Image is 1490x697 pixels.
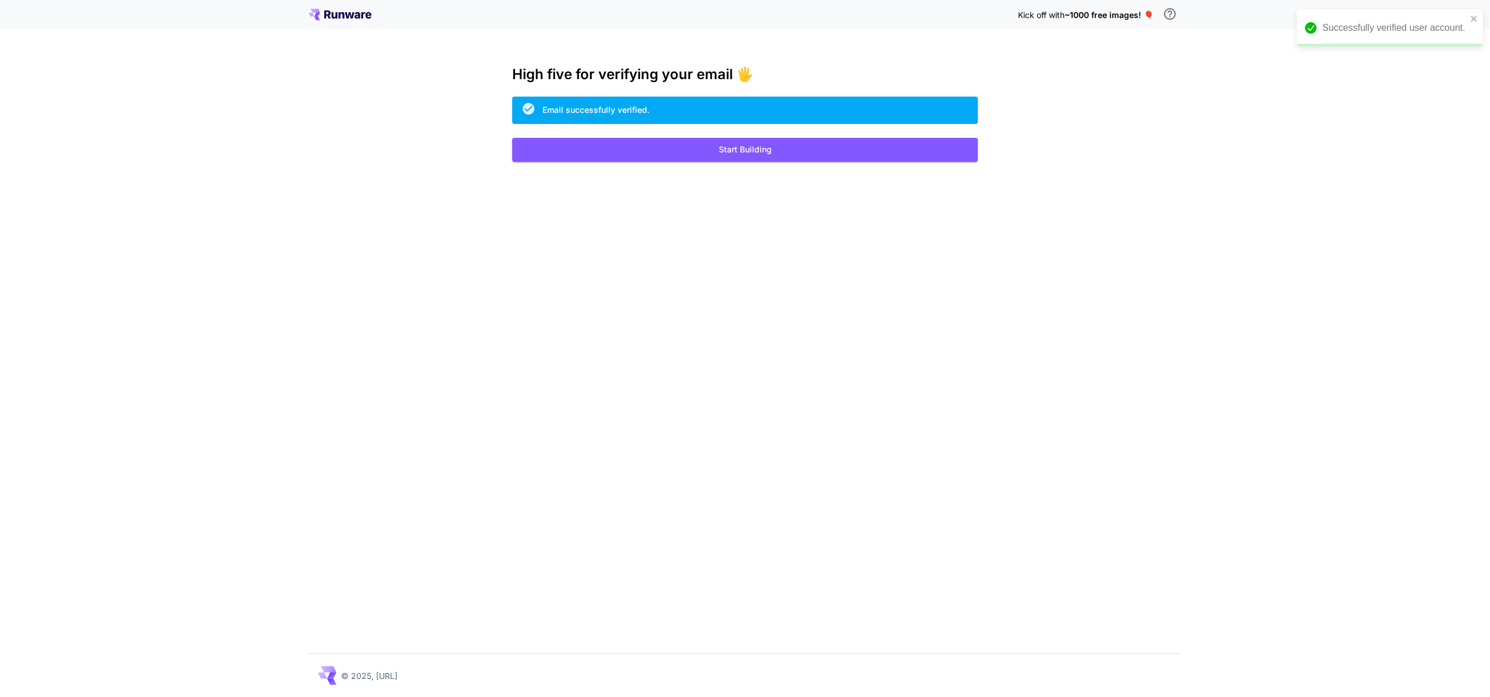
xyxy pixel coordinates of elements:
[512,66,978,83] h3: High five for verifying your email 🖐️
[1065,10,1154,20] span: ~1000 free images! 🎈
[1322,21,1467,35] div: Successfully verified user account.
[512,138,978,162] button: Start Building
[1018,10,1065,20] span: Kick off with
[341,670,398,682] p: © 2025, [URL]
[1158,2,1182,26] button: In order to qualify for free credit, you need to sign up with a business email address and click ...
[1470,14,1478,23] button: close
[542,104,650,116] div: Email successfully verified.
